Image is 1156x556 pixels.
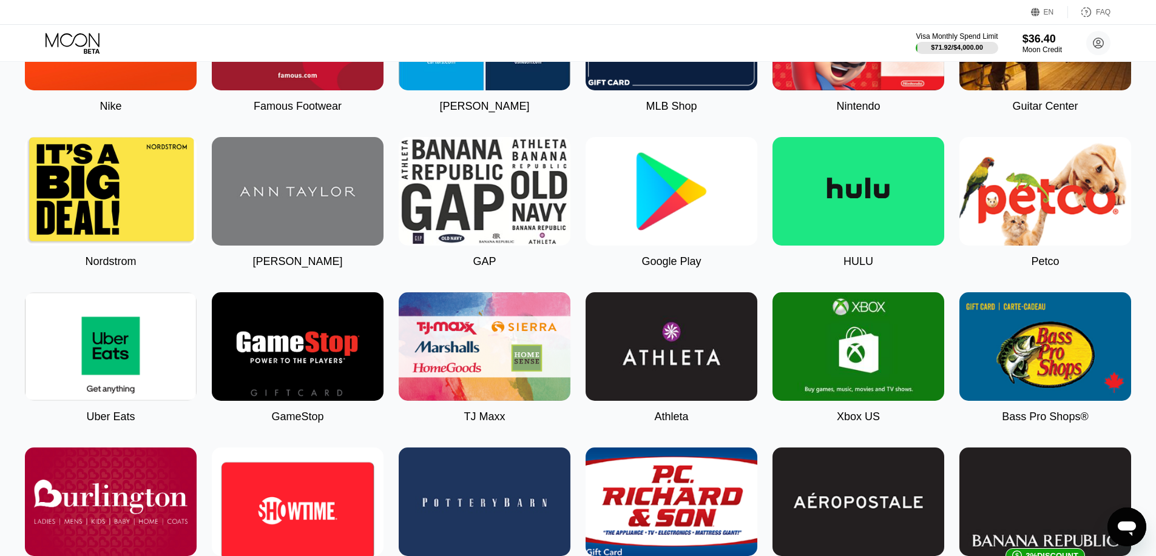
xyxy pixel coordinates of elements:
div: Moon Credit [1022,45,1062,54]
div: Xbox US [837,410,880,423]
div: [PERSON_NAME] [252,255,342,268]
div: MLB Shop [646,100,697,113]
div: Nintendo [836,100,880,113]
div: EN [1031,6,1068,18]
div: HULU [843,255,873,268]
div: Google Play [641,255,701,268]
div: Athleta [654,410,688,423]
div: Famous Footwear [254,100,342,113]
div: GameStop [271,410,323,423]
div: TJ Maxx [464,410,505,423]
div: Bass Pro Shops® [1002,410,1088,423]
div: GAP [473,255,496,268]
div: EN [1044,8,1054,16]
iframe: Кнопка запуска окна обмена сообщениями [1107,507,1146,546]
div: Petco [1031,255,1059,268]
div: Guitar Center [1012,100,1078,113]
div: Nike [100,100,121,113]
div: FAQ [1068,6,1110,18]
div: [PERSON_NAME] [439,100,529,113]
div: FAQ [1096,8,1110,16]
div: $36.40Moon Credit [1022,33,1062,54]
div: Nordstrom [85,255,136,268]
div: $36.40 [1022,33,1062,45]
div: 3%DISCOUNT [959,447,1131,556]
div: $71.92 / $4,000.00 [931,44,983,51]
div: Visa Monthly Spend Limit$71.92/$4,000.00 [916,32,998,54]
div: Visa Monthly Spend Limit [916,32,998,41]
div: Uber Eats [86,410,135,423]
